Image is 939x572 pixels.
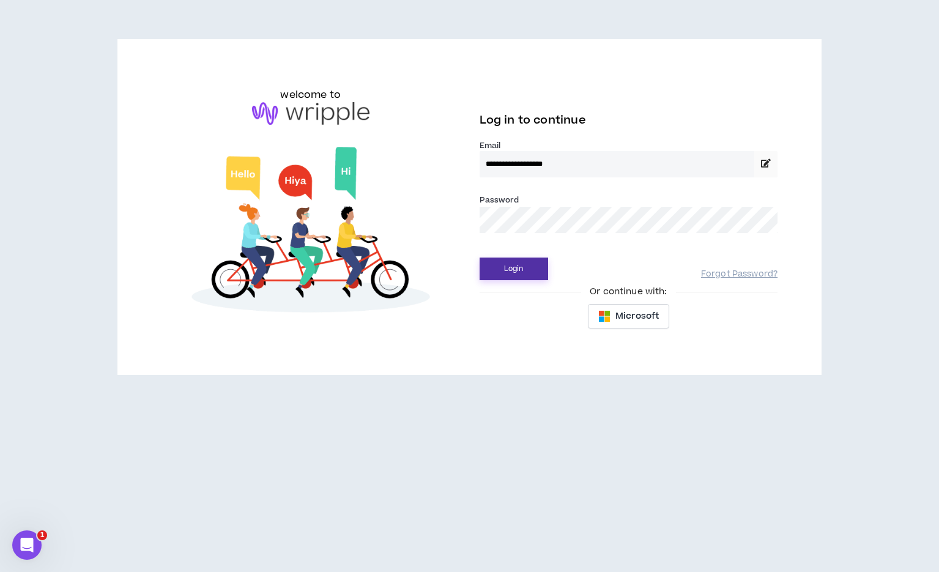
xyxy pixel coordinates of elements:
[161,137,460,327] img: Welcome to Wripple
[280,87,341,102] h6: welcome to
[615,310,659,323] span: Microsoft
[480,113,586,128] span: Log in to continue
[12,530,42,560] iframe: Intercom live chat
[588,304,669,329] button: Microsoft
[37,530,47,540] span: 1
[581,285,675,299] span: Or continue with:
[480,258,548,280] button: Login
[252,102,369,125] img: logo-brand.png
[480,195,519,206] label: Password
[701,269,778,280] a: Forgot Password?
[480,140,778,151] label: Email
